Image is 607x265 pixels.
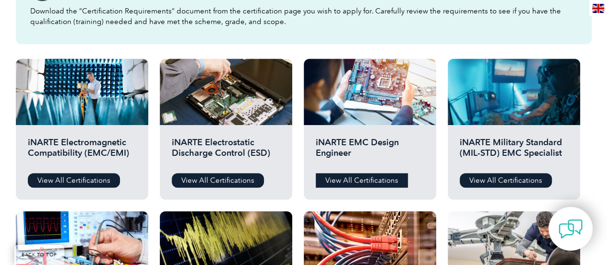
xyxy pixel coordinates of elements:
[316,173,408,188] a: View All Certifications
[30,6,577,27] p: Download the “Certification Requirements” document from the certification page you wish to apply ...
[28,173,120,188] a: View All Certifications
[592,4,604,13] img: en
[316,137,424,166] h2: iNARTE EMC Design Engineer
[559,217,583,241] img: contact-chat.png
[460,137,568,166] h2: iNARTE Military Standard (MIL-STD) EMC Specialist
[14,245,64,265] a: BACK TO TOP
[172,137,280,166] h2: iNARTE Electrostatic Discharge Control (ESD)
[172,173,264,188] a: View All Certifications
[28,137,136,166] h2: iNARTE Electromagnetic Compatibility (EMC/EMI)
[460,173,552,188] a: View All Certifications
